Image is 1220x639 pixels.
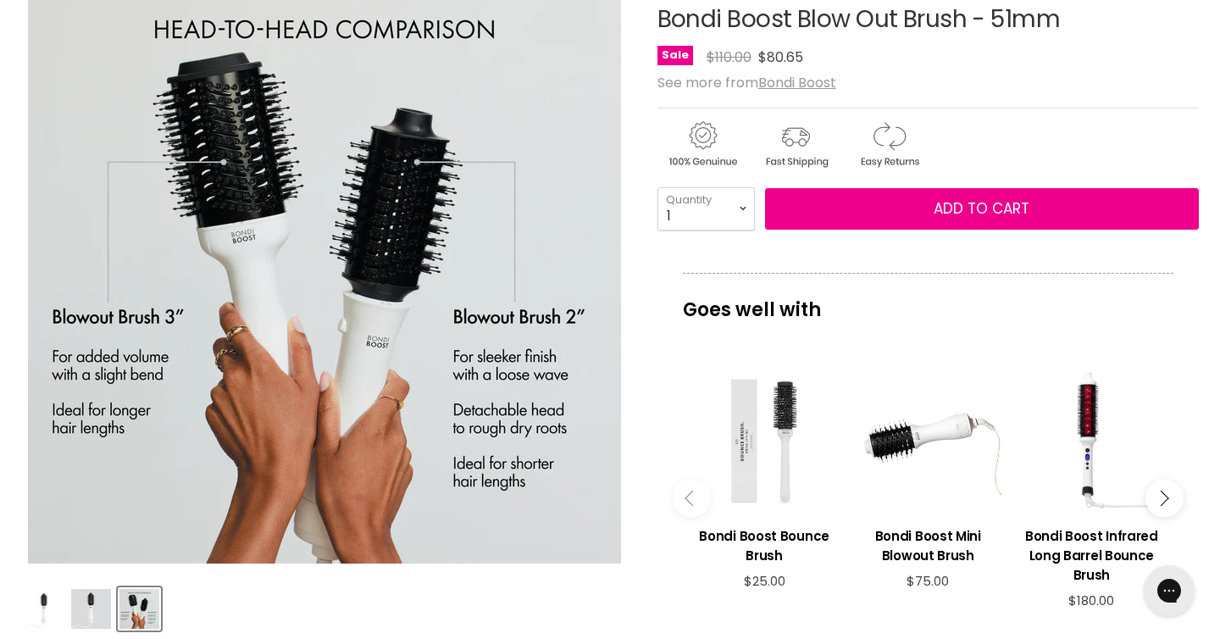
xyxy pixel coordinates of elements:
button: Bondi Boost Blow Out Brush - 51mm [118,587,161,631]
h3: Bondi Boost Infrared Long Barrel Bounce Brush [1018,526,1165,585]
img: Bondi Boost Blow Out Brush - 51mm [23,590,63,629]
iframe: Gorgias live chat messenger [1135,559,1203,622]
span: $75.00 [907,572,949,590]
h3: Bondi Boost Bounce Brush [691,526,838,565]
span: $180.00 [1068,592,1114,609]
span: $110.00 [707,47,751,67]
h3: Bondi Boost Mini Blowout Brush [855,526,1001,565]
select: Quantity [657,187,755,230]
img: returns.gif [844,119,934,170]
img: shipping.gif [751,119,840,170]
span: $25.00 [744,572,785,590]
img: Bondi Boost Blow Out Brush - 51mm [119,589,159,629]
a: View product:Bondi Boost Infrared Long Barrel Bounce Brush [1018,514,1165,593]
a: View product:Bondi Boost Bounce Brush [691,514,838,574]
span: $80.65 [758,47,803,67]
div: Product thumbnails [19,582,630,631]
a: Bondi Boost [758,73,836,92]
a: View product:Bondi Boost Mini Blowout Brush [855,514,1001,574]
img: genuine.gif [657,119,747,170]
img: Bondi Boost Blow Out Brush - 51mm [71,589,111,629]
h1: Bondi Boost Blow Out Brush - 51mm [657,7,1199,33]
span: See more from [657,73,836,92]
span: Sale [657,46,693,65]
p: Goes well with [683,273,1173,329]
button: Bondi Boost Blow Out Brush - 51mm [69,587,113,631]
button: Add to cart [765,188,1199,231]
span: Add to cart [934,198,1029,219]
button: Bondi Boost Blow Out Brush - 51mm [21,587,64,631]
